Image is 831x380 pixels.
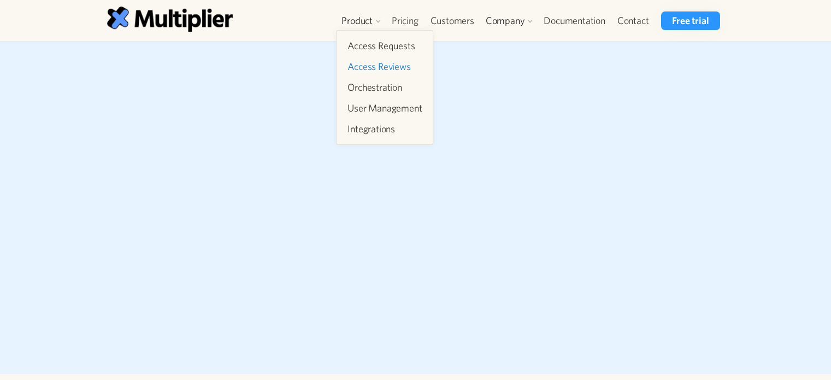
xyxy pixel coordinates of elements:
a: Orchestration [343,78,426,97]
a: Access Reviews [343,57,426,77]
div: Company [480,11,538,30]
a: Integrations [343,119,426,139]
a: User Management [343,98,426,118]
a: Free trial [661,11,720,30]
a: Contact [611,11,655,30]
nav: Product [336,30,433,145]
a: Documentation [538,11,611,30]
div: Company [486,14,525,27]
a: Customers [425,11,480,30]
div: Product [336,11,386,30]
div: Product [341,14,373,27]
a: Pricing [386,11,425,30]
a: Access Requests [343,36,426,56]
